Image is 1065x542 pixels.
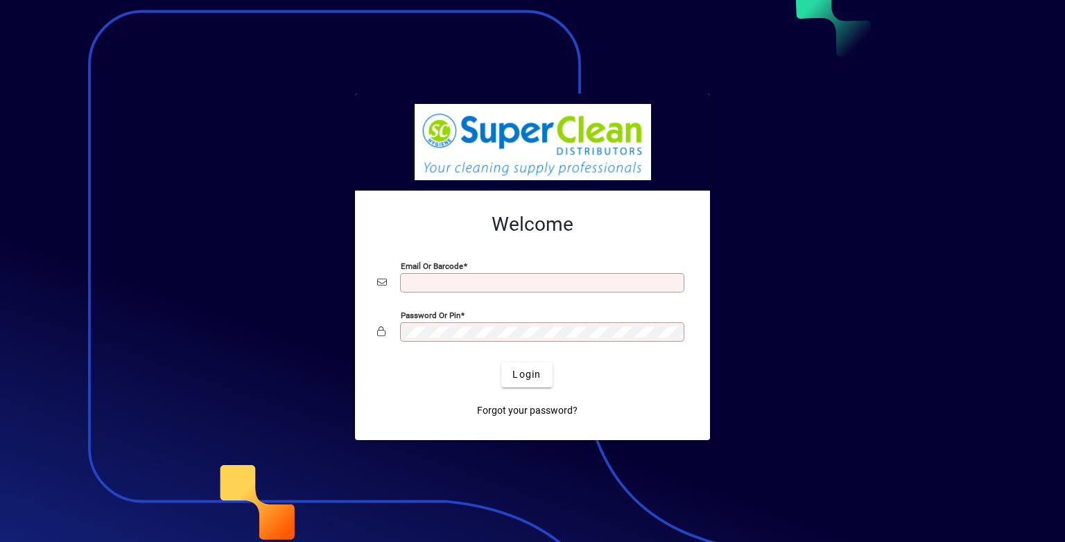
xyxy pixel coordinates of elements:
[501,362,552,387] button: Login
[377,213,688,236] h2: Welcome
[401,261,463,270] mat-label: Email or Barcode
[401,310,460,320] mat-label: Password or Pin
[512,367,541,382] span: Login
[477,403,578,418] span: Forgot your password?
[471,399,583,423] a: Forgot your password?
